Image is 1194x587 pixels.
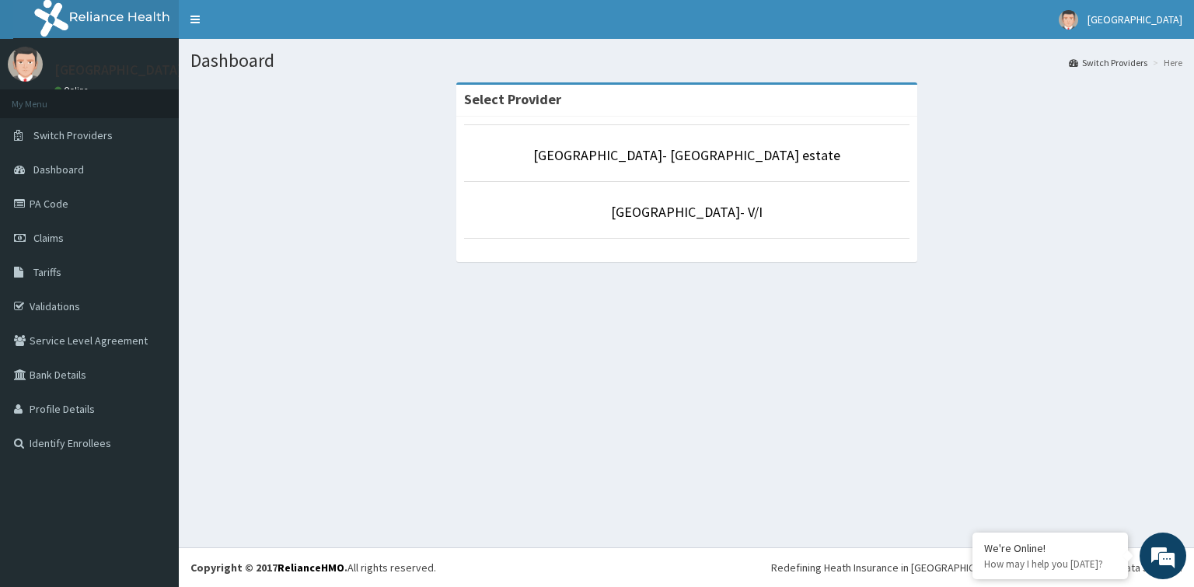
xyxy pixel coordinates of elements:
span: [GEOGRAPHIC_DATA] [1088,12,1182,26]
li: Here [1149,56,1182,69]
a: Online [54,85,92,96]
h1: Dashboard [190,51,1182,71]
span: Switch Providers [33,128,113,142]
span: Dashboard [33,162,84,176]
a: [GEOGRAPHIC_DATA]- [GEOGRAPHIC_DATA] estate [533,146,840,164]
div: Redefining Heath Insurance in [GEOGRAPHIC_DATA] using Telemedicine and Data Science! [771,560,1182,575]
strong: Select Provider [464,90,561,108]
a: [GEOGRAPHIC_DATA]- V/I [611,203,763,221]
footer: All rights reserved. [179,547,1194,587]
span: Tariffs [33,265,61,279]
p: How may I help you today? [984,557,1116,571]
img: User Image [8,47,43,82]
a: Switch Providers [1069,56,1147,69]
img: User Image [1059,10,1078,30]
a: RelianceHMO [278,561,344,575]
span: Claims [33,231,64,245]
p: [GEOGRAPHIC_DATA] [54,63,183,77]
strong: Copyright © 2017 . [190,561,347,575]
div: We're Online! [984,541,1116,555]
